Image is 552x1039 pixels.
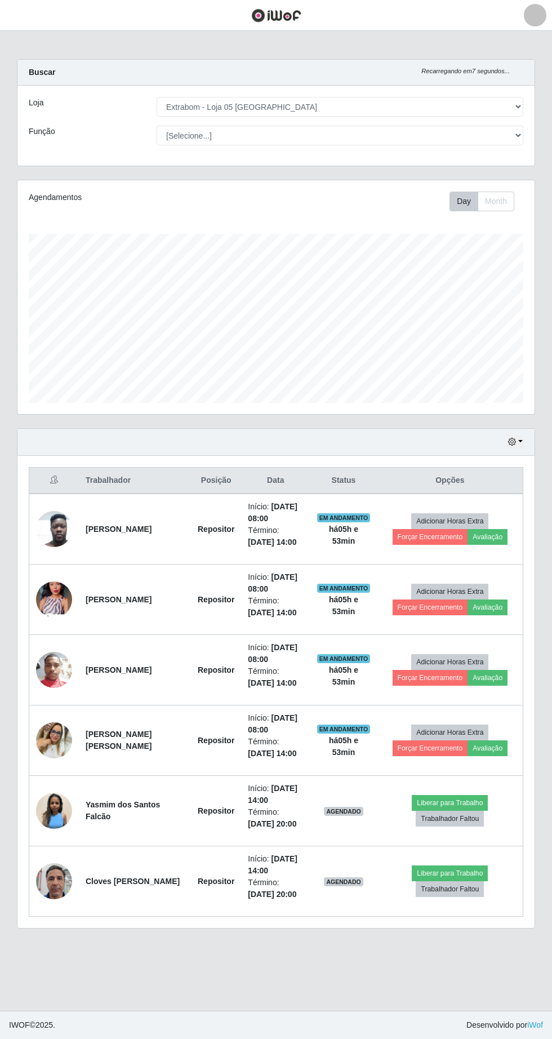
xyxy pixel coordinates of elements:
button: Day [449,192,478,211]
time: [DATE] 14:00 [248,854,297,875]
time: [DATE] 08:00 [248,502,297,523]
time: [DATE] 14:00 [248,749,296,758]
button: Adicionar Horas Extra [411,584,488,600]
time: [DATE] 14:00 [248,784,297,805]
li: Início: [248,571,303,595]
strong: há 05 h e 53 min [329,736,358,757]
span: EM ANDAMENTO [317,513,371,522]
button: Forçar Encerramento [393,529,468,545]
strong: Repositor [198,595,234,604]
time: [DATE] 14:00 [248,538,296,547]
th: Posição [191,468,241,494]
strong: Yasmim dos Santos Falcão [86,800,160,821]
span: IWOF [9,1020,30,1029]
img: CoreUI Logo [251,8,301,23]
time: [DATE] 14:00 [248,678,296,687]
strong: [PERSON_NAME] [PERSON_NAME] [86,730,152,751]
i: Recarregando em 7 segundos... [421,68,510,74]
strong: Repositor [198,736,234,745]
th: Status [310,468,377,494]
button: Forçar Encerramento [393,740,468,756]
strong: há 05 h e 53 min [329,595,358,616]
img: 1754944284584.jpeg [36,646,72,694]
strong: Repositor [198,806,234,815]
button: Liberar para Trabalho [412,865,488,881]
strong: [PERSON_NAME] [86,525,152,534]
span: EM ANDAMENTO [317,725,371,734]
strong: Buscar [29,68,55,77]
th: Opções [377,468,523,494]
li: Início: [248,712,303,736]
li: Término: [248,595,303,619]
button: Forçar Encerramento [393,600,468,615]
button: Adicionar Horas Extra [411,513,488,529]
button: Month [478,192,514,211]
button: Avaliação [468,600,508,615]
li: Término: [248,525,303,548]
li: Término: [248,736,303,760]
time: [DATE] 08:00 [248,572,297,593]
li: Início: [248,783,303,806]
strong: Repositor [198,877,234,886]
img: 1752794226945.jpeg [36,560,72,640]
li: Término: [248,877,303,900]
button: Avaliação [468,529,508,545]
span: AGENDADO [324,807,363,816]
div: Agendamentos [29,192,225,203]
span: EM ANDAMENTO [317,654,371,663]
img: 1755998859963.jpeg [36,722,72,758]
strong: há 05 h e 53 min [329,665,358,686]
strong: [PERSON_NAME] [86,665,152,674]
button: Avaliação [468,670,508,686]
time: [DATE] 14:00 [248,608,296,617]
button: Liberar para Trabalho [412,795,488,811]
li: Término: [248,806,303,830]
button: Adicionar Horas Extra [411,725,488,740]
img: 1752240503599.jpeg [36,505,72,553]
span: Desenvolvido por [466,1019,543,1031]
div: Toolbar with button groups [449,192,523,211]
strong: há 05 h e 53 min [329,525,358,545]
button: Trabalhador Faltou [416,811,484,827]
li: Término: [248,665,303,689]
li: Início: [248,853,303,877]
button: Adicionar Horas Extra [411,654,488,670]
strong: Repositor [198,665,234,674]
img: 1751205248263.jpeg [36,793,72,829]
span: © 2025 . [9,1019,55,1031]
li: Início: [248,501,303,525]
time: [DATE] 08:00 [248,713,297,734]
time: [DATE] 20:00 [248,890,296,899]
strong: Cloves [PERSON_NAME] [86,877,180,886]
a: iWof [527,1020,543,1029]
label: Loja [29,97,43,109]
th: Trabalhador [79,468,191,494]
time: [DATE] 20:00 [248,819,296,828]
strong: [PERSON_NAME] [86,595,152,604]
img: 1752934978017.jpeg [36,857,72,905]
button: Trabalhador Faltou [416,881,484,897]
button: Avaliação [468,740,508,756]
strong: Repositor [198,525,234,534]
button: Forçar Encerramento [393,670,468,686]
label: Função [29,126,55,137]
th: Data [241,468,310,494]
span: EM ANDAMENTO [317,584,371,593]
div: First group [449,192,514,211]
span: AGENDADO [324,877,363,886]
li: Início: [248,642,303,665]
time: [DATE] 08:00 [248,643,297,664]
